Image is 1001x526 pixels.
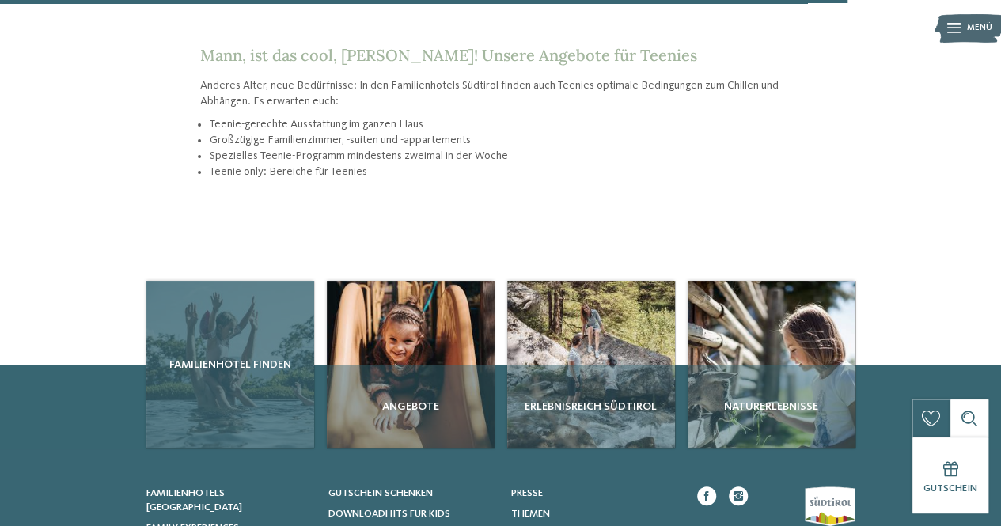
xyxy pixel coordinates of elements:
span: Presse [511,488,543,498]
img: Urlaub mit Teenagern in Südtirol geplant? [507,281,675,448]
a: Downloadhits für Kids [328,507,495,521]
a: Gutschein schenken [328,486,495,501]
li: Teenie only: Bereiche für Teenies [209,164,801,180]
li: Teenie-gerechte Ausstattung im ganzen Haus [209,116,801,132]
img: Urlaub mit Teenagern in Südtirol geplant? [327,281,495,448]
a: Urlaub mit Teenagern in Südtirol geplant? Erlebnisreich Südtirol [507,281,675,448]
li: Großzügige Familienzimmer, -suiten und -appartements [209,132,801,148]
a: Familienhotels [GEOGRAPHIC_DATA] [146,486,313,515]
span: Familienhotels [GEOGRAPHIC_DATA] [146,488,242,513]
a: Urlaub mit Teenagern in Südtirol geplant? Familienhotel finden [146,281,314,448]
a: Gutschein [912,437,988,513]
a: Presse [511,486,678,501]
p: Anderes Alter, neue Bedürfnisse: In den Familienhotels Südtirol finden auch Teenies optimale Bedi... [200,78,802,109]
li: Spezielles Teenie-Programm mindestens zweimal in der Woche [209,148,801,164]
span: Gutschein schenken [328,488,433,498]
span: Themen [511,509,550,519]
span: Familienhotel finden [153,357,308,373]
img: Urlaub mit Teenagern in Südtirol geplant? [688,281,855,448]
a: Urlaub mit Teenagern in Südtirol geplant? Angebote [327,281,495,448]
span: Naturerlebnisse [694,399,849,414]
a: Urlaub mit Teenagern in Südtirol geplant? Naturerlebnisse [688,281,855,448]
span: Mann, ist das cool, [PERSON_NAME]! Unsere Angebote für Teenies [200,45,697,65]
span: Gutschein [923,483,977,494]
span: Erlebnisreich Südtirol [514,399,669,414]
span: Angebote [333,399,488,414]
span: Downloadhits für Kids [328,509,450,519]
a: Themen [511,507,678,521]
